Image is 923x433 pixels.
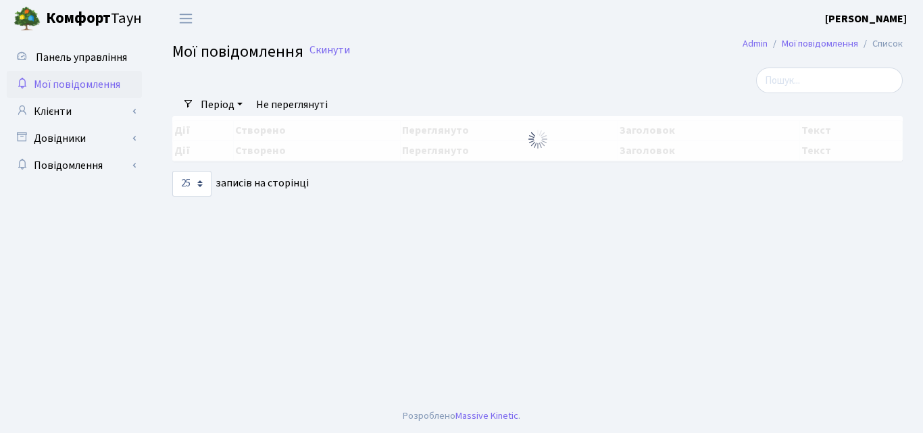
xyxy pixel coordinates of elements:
[7,125,142,152] a: Довідники
[782,36,858,51] a: Мої повідомлення
[46,7,111,29] b: Комфорт
[169,7,203,30] button: Переключити навігацію
[172,171,309,197] label: записів на сторінці
[7,71,142,98] a: Мої повідомлення
[825,11,907,26] b: [PERSON_NAME]
[455,409,518,423] a: Massive Kinetic
[403,409,520,424] div: Розроблено .
[14,5,41,32] img: logo.png
[172,171,211,197] select: записів на сторінці
[7,44,142,71] a: Панель управління
[527,128,549,150] img: Обробка...
[7,98,142,125] a: Клієнти
[722,30,923,58] nav: breadcrumb
[743,36,768,51] a: Admin
[309,44,350,57] a: Скинути
[825,11,907,27] a: [PERSON_NAME]
[195,93,248,116] a: Період
[7,152,142,179] a: Повідомлення
[36,50,127,65] span: Панель управління
[858,36,903,51] li: Список
[251,93,333,116] a: Не переглянуті
[172,40,303,63] span: Мої повідомлення
[34,77,120,92] span: Мої повідомлення
[756,68,903,93] input: Пошук...
[46,7,142,30] span: Таун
